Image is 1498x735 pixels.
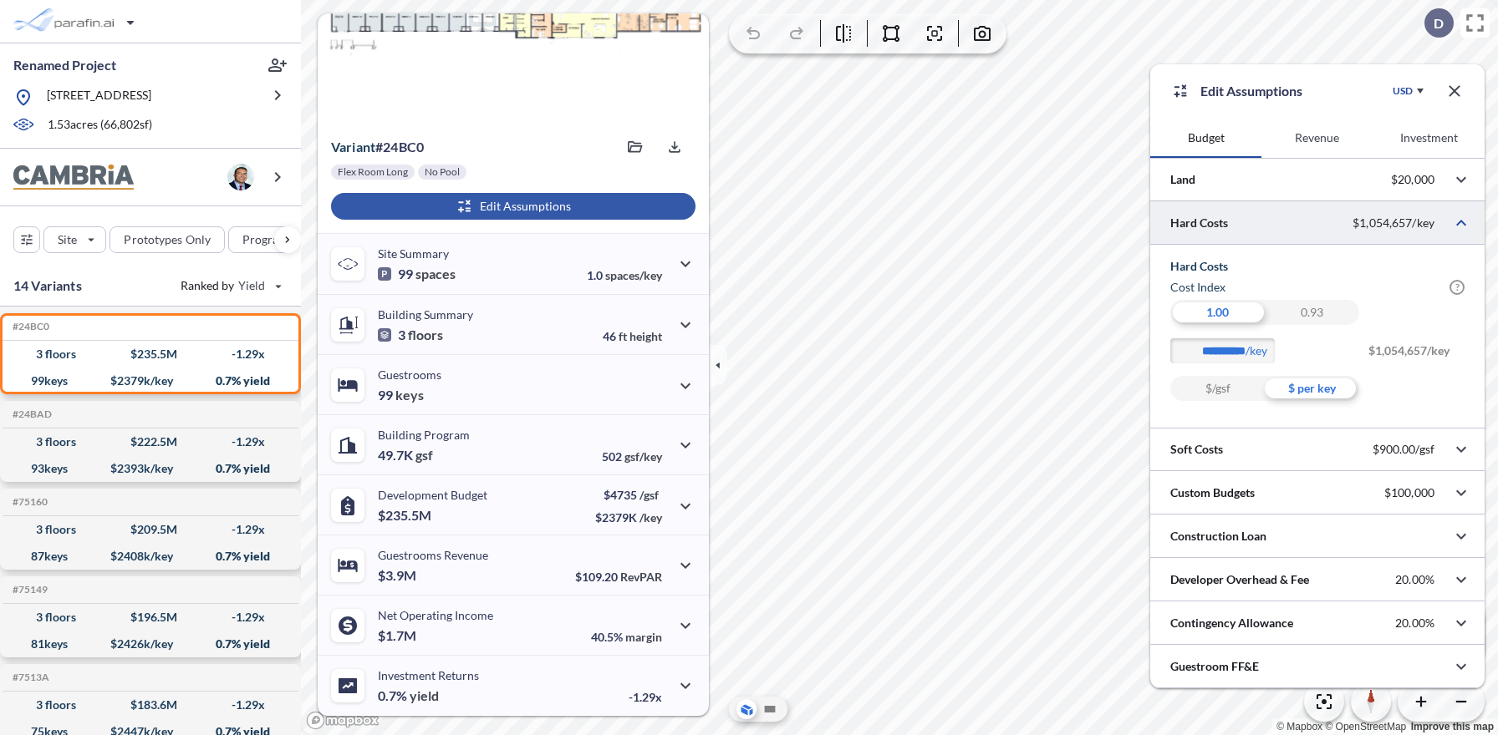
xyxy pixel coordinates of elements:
[378,668,479,682] p: Investment Returns
[1391,172,1434,187] p: $20,000
[378,266,456,282] p: 99
[1246,342,1283,359] label: /key
[9,584,48,596] h5: Click to copy the code
[238,277,266,294] span: Yield
[1265,376,1359,401] div: $ per key
[760,699,780,719] button: Site Plan
[378,307,473,322] p: Building Summary
[1150,118,1261,158] button: Budget
[124,231,211,248] p: Prototypes Only
[378,387,424,403] p: 99
[378,246,449,261] p: Site Summary
[591,630,662,644] p: 40.5%
[331,139,424,155] p: # 24bc0
[378,627,419,644] p: $1.7M
[13,56,116,74] p: Renamed Project
[605,268,662,282] span: spaces/key
[603,329,662,343] p: 46
[639,510,662,525] span: /key
[378,608,493,622] p: Net Operating Income
[1170,279,1225,296] h6: Cost index
[1200,81,1302,101] p: Edit Assumptions
[1450,280,1465,295] span: ?
[1170,484,1255,501] p: Custom Budgets
[9,321,49,332] h5: Click to copy the code
[378,447,433,464] p: 49.7K
[602,449,662,464] p: 502
[378,687,439,704] p: 0.7%
[1170,300,1265,325] div: 1.00
[620,570,662,584] span: RevPAR
[378,428,470,442] p: Building Program
[378,507,434,524] p: $235.5M
[1276,721,1322,732] a: Mapbox
[1170,258,1465,275] h5: Hard Costs
[415,447,433,464] span: gsf
[1170,441,1223,458] p: Soft Costs
[378,567,419,584] p: $3.9M
[1170,376,1265,401] div: $/gsf
[1170,171,1195,188] p: Land
[378,327,443,343] p: 3
[1170,571,1309,588] p: Developer Overhead & Fee
[378,488,487,502] p: Development Budget
[47,87,151,108] p: [STREET_ADDRESS]
[338,165,408,179] p: Flex Room Long
[587,268,662,282] p: 1.0
[1325,721,1406,732] a: OpenStreetMap
[43,226,106,253] button: Site
[595,488,662,502] p: $4735
[378,548,488,562] p: Guestrooms Revenue
[1373,442,1434,457] p: $900.00/gsf
[1411,721,1494,732] a: Improve this map
[1261,118,1373,158] button: Revenue
[1170,528,1266,545] p: Construction Loan
[1265,300,1359,325] div: 0.93
[167,272,293,299] button: Ranked by Yield
[415,266,456,282] span: spaces
[629,690,662,704] p: -1.29x
[736,699,757,719] button: Aerial View
[58,231,77,248] p: Site
[1393,84,1413,98] div: USD
[378,367,441,382] p: Guestrooms
[629,329,662,343] span: height
[410,687,439,704] span: yield
[425,165,460,179] p: No Pool
[1395,616,1434,631] p: 20.00%
[331,139,375,155] span: Variant
[1373,118,1485,158] button: Investment
[1384,485,1434,500] p: $100,000
[331,193,695,220] button: Edit Assumptions
[9,496,48,508] h5: Click to copy the code
[625,630,662,644] span: margin
[619,329,627,343] span: ft
[1368,338,1465,376] span: $1,054,657/key
[9,408,52,420] h5: Click to copy the code
[9,672,49,683] h5: Click to copy the code
[242,231,289,248] p: Program
[13,276,82,296] p: 14 Variants
[595,510,662,525] p: $2379K
[575,570,662,584] p: $109.20
[306,711,380,730] a: Mapbox homepage
[48,116,152,134] p: 1.53 acres ( 66,802 sf)
[408,327,443,343] span: floors
[624,449,662,464] span: gsf/key
[227,164,254,190] img: user logo
[110,226,225,253] button: Prototypes Only
[228,226,318,253] button: Program
[1434,16,1444,31] p: D
[639,488,659,502] span: /gsf
[1395,572,1434,587] p: 20.00%
[13,165,134,190] img: BrandImage
[1170,658,1259,675] p: Guestroom FF&E
[1170,615,1293,631] p: Contingency Allowance
[395,387,424,403] span: keys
